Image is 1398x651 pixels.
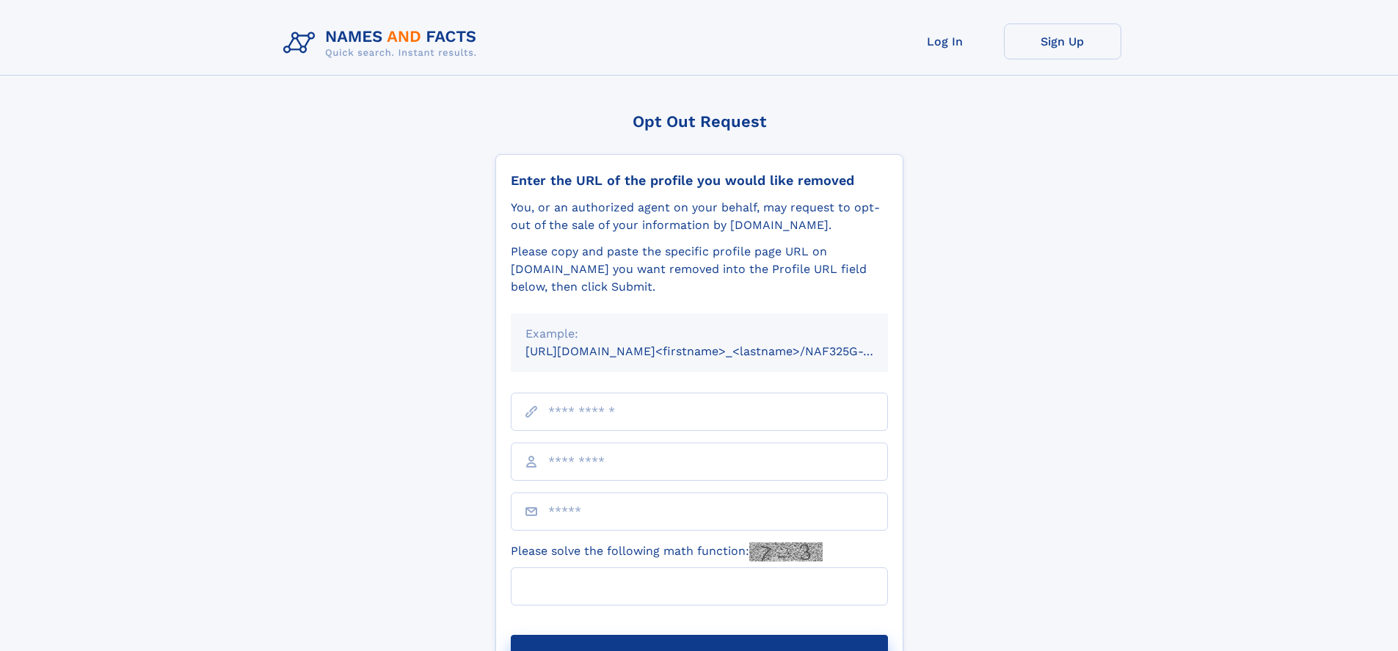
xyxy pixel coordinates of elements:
[511,243,888,296] div: Please copy and paste the specific profile page URL on [DOMAIN_NAME] you want removed into the Pr...
[511,199,888,234] div: You, or an authorized agent on your behalf, may request to opt-out of the sale of your informatio...
[525,325,873,343] div: Example:
[887,23,1004,59] a: Log In
[1004,23,1121,59] a: Sign Up
[277,23,489,63] img: Logo Names and Facts
[495,112,903,131] div: Opt Out Request
[511,542,823,561] label: Please solve the following math function:
[525,344,916,358] small: [URL][DOMAIN_NAME]<firstname>_<lastname>/NAF325G-xxxxxxxx
[511,172,888,189] div: Enter the URL of the profile you would like removed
